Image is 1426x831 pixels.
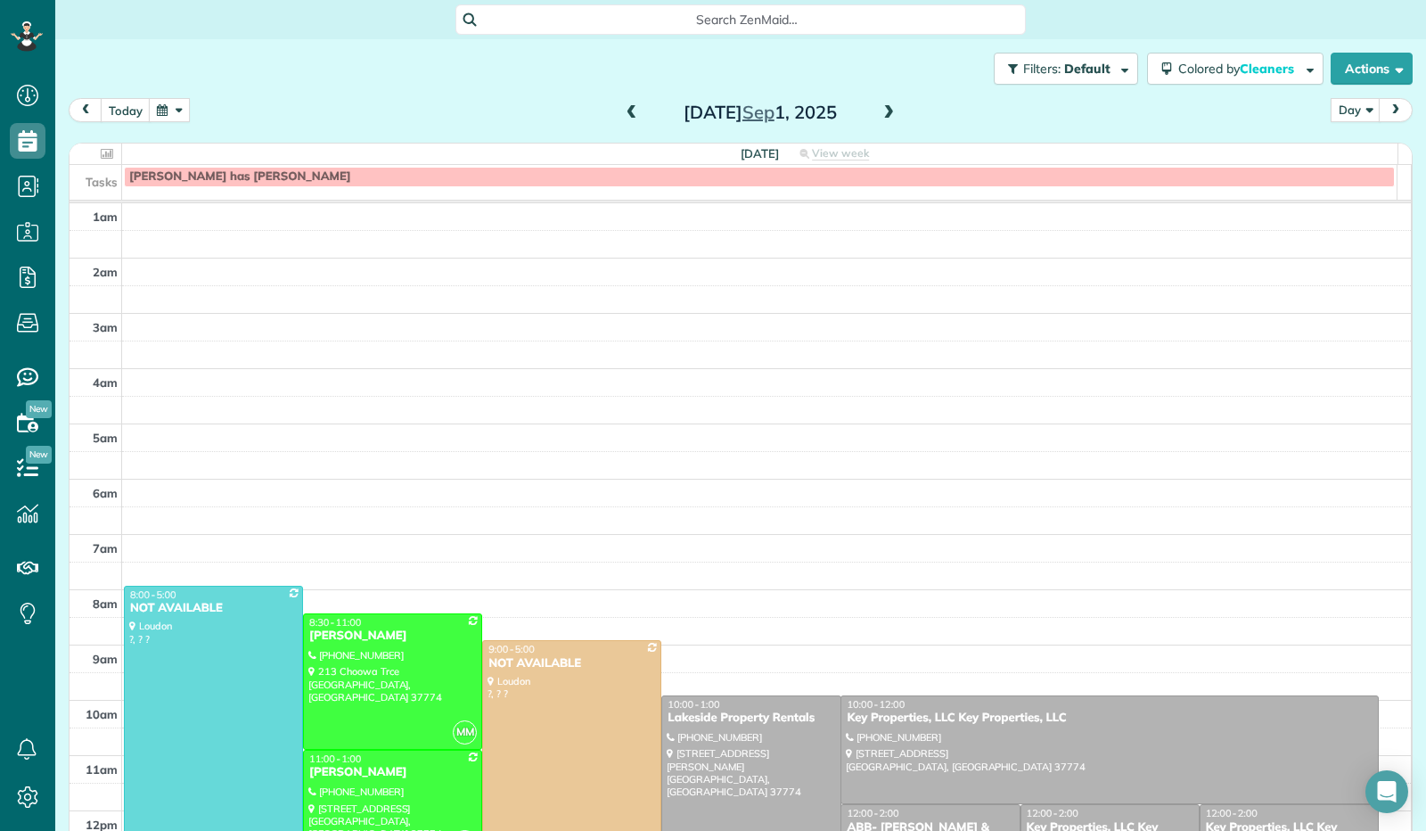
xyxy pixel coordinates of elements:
[93,320,118,334] span: 3am
[93,431,118,445] span: 5am
[1023,61,1061,77] span: Filters:
[309,616,361,629] span: 8:30 - 11:00
[69,98,102,122] button: prev
[453,720,477,745] span: MM
[985,53,1138,85] a: Filters: Default
[93,265,118,279] span: 2am
[994,53,1138,85] button: Filters: Default
[847,807,898,819] span: 12:00 - 2:00
[668,698,719,711] span: 10:00 - 1:00
[1331,53,1413,85] button: Actions
[130,588,176,601] span: 8:00 - 5:00
[1331,98,1381,122] button: Day
[93,486,118,500] span: 6am
[101,98,151,122] button: today
[308,765,477,780] div: [PERSON_NAME]
[667,711,835,726] div: Lakeside Property Rentals
[26,400,52,418] span: New
[812,146,869,160] span: View week
[741,146,779,160] span: [DATE]
[846,711,1373,726] div: Key Properties, LLC Key Properties, LLC
[1178,61,1300,77] span: Colored by
[488,643,535,655] span: 9:00 - 5:00
[1147,53,1324,85] button: Colored byCleaners
[93,597,118,611] span: 8am
[1365,770,1408,813] div: Open Intercom Messenger
[86,707,118,721] span: 10am
[129,169,351,184] span: [PERSON_NAME] has [PERSON_NAME]
[93,210,118,224] span: 1am
[1064,61,1111,77] span: Default
[847,698,905,711] span: 10:00 - 12:00
[93,652,118,666] span: 9am
[86,762,118,777] span: 11am
[309,753,361,765] span: 11:00 - 1:00
[26,446,52,464] span: New
[1206,807,1258,819] span: 12:00 - 2:00
[649,103,872,122] h2: [DATE] 1, 2025
[1379,98,1413,122] button: next
[93,375,118,390] span: 4am
[308,629,477,644] div: [PERSON_NAME]
[93,541,118,555] span: 7am
[1027,807,1078,819] span: 12:00 - 2:00
[1240,61,1297,77] span: Cleaners
[488,656,656,671] div: NOT AVAILABLE
[742,101,774,123] span: Sep
[129,601,298,616] div: NOT AVAILABLE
